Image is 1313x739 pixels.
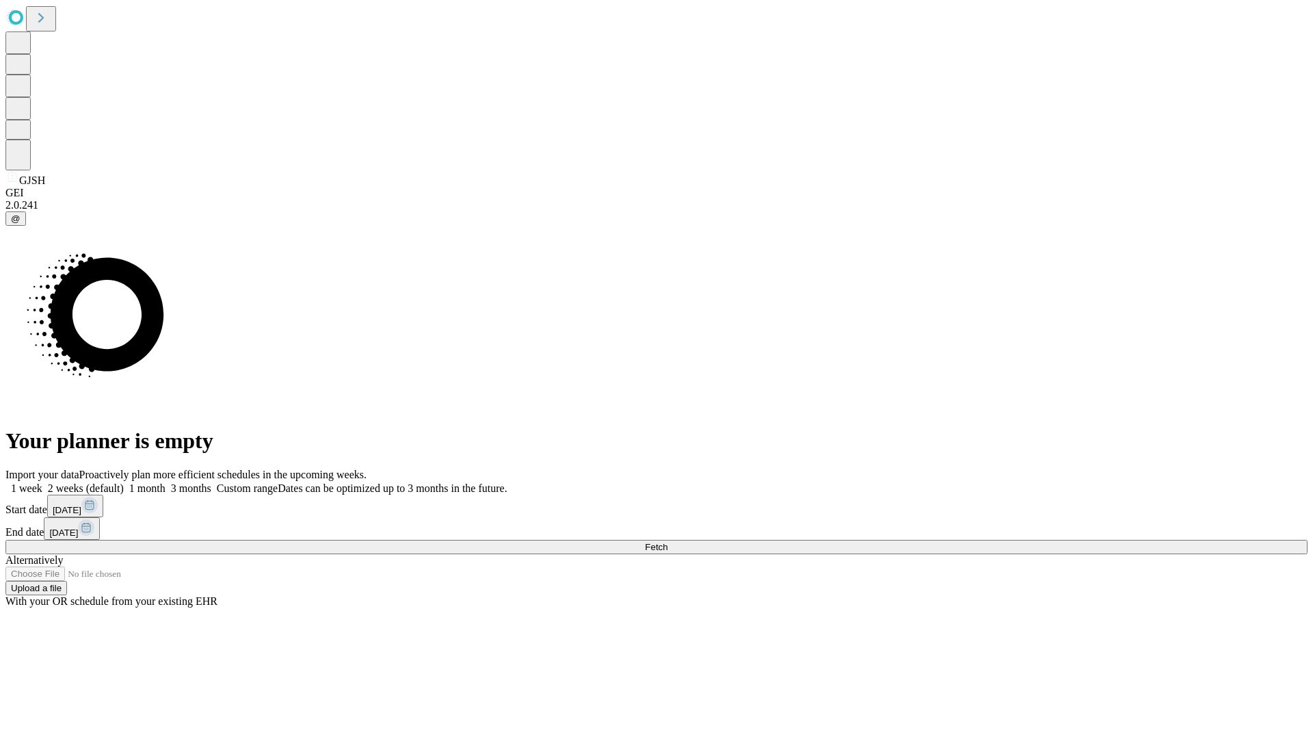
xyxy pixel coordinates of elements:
span: 3 months [171,482,211,494]
span: Dates can be optimized up to 3 months in the future. [278,482,507,494]
span: Proactively plan more efficient schedules in the upcoming weeks. [79,469,367,480]
span: Import your data [5,469,79,480]
button: @ [5,211,26,226]
div: GEI [5,187,1308,199]
span: Custom range [217,482,278,494]
span: [DATE] [53,505,81,515]
span: Fetch [645,542,667,552]
span: @ [11,213,21,224]
button: Upload a file [5,581,67,595]
span: 2 weeks (default) [48,482,124,494]
span: [DATE] [49,528,78,538]
div: Start date [5,495,1308,517]
span: GJSH [19,174,45,186]
span: With your OR schedule from your existing EHR [5,595,217,607]
span: 1 month [129,482,165,494]
button: [DATE] [47,495,103,517]
div: 2.0.241 [5,199,1308,211]
h1: Your planner is empty [5,428,1308,454]
span: Alternatively [5,554,63,566]
div: End date [5,517,1308,540]
span: 1 week [11,482,42,494]
button: Fetch [5,540,1308,554]
button: [DATE] [44,517,100,540]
